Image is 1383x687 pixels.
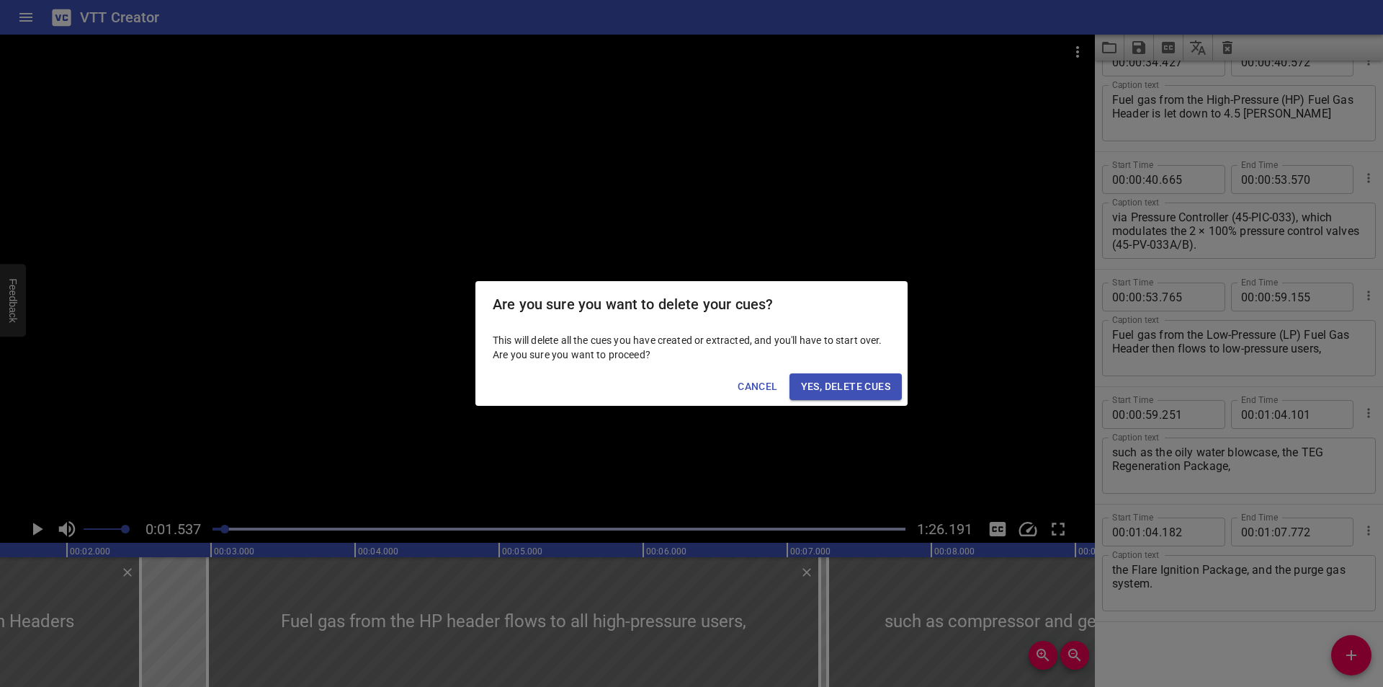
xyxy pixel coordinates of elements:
[732,373,783,400] button: Cancel
[789,373,902,400] button: Yes, Delete Cues
[801,378,890,396] span: Yes, Delete Cues
[493,293,890,316] h2: Are you sure you want to delete your cues?
[475,327,908,368] div: This will delete all the cues you have created or extracted, and you'll have to start over. Are y...
[738,378,777,396] span: Cancel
